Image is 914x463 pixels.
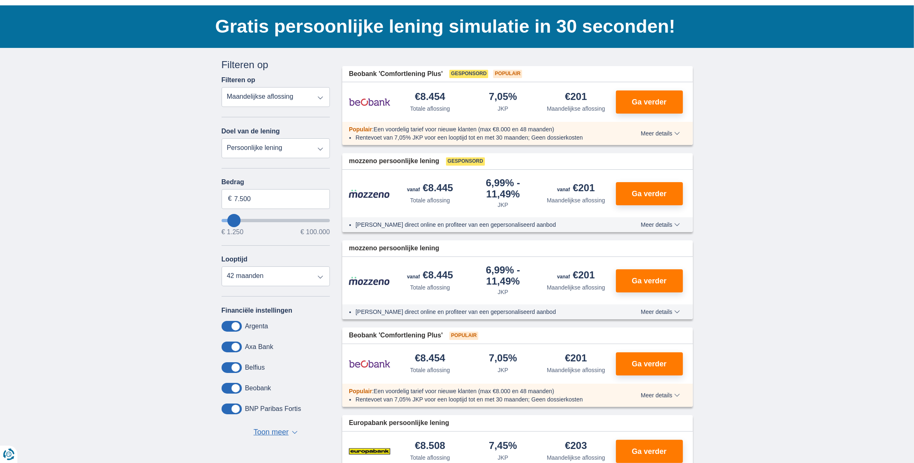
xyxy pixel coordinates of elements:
[616,90,683,114] button: Ga verder
[349,69,443,79] span: Beobank 'Comfortlening Plus'
[410,283,450,292] div: Totale aflossing
[356,221,611,229] li: [PERSON_NAME] direct online en profiteer van een gepersonaliseerd aanbod
[547,104,605,113] div: Maandelijkse aflossing
[356,395,611,404] li: Rentevoet van 7,05% JKP voor een looptijd tot en met 30 maanden; Geen dossierkosten
[641,222,680,228] span: Meer details
[470,178,537,199] div: 6,99%
[547,196,605,204] div: Maandelijkse aflossing
[410,366,450,374] div: Totale aflossing
[616,440,683,463] button: Ga verder
[349,189,390,198] img: product.pl.alt Mozzeno
[449,332,478,340] span: Populair
[222,58,330,72] div: Filteren op
[616,269,683,292] button: Ga verder
[410,104,450,113] div: Totale aflossing
[222,76,255,84] label: Filteren op
[245,323,268,330] label: Argenta
[349,354,390,374] img: product.pl.alt Beobank
[498,454,508,462] div: JKP
[641,309,680,315] span: Meer details
[489,353,517,364] div: 7,05%
[349,126,372,133] span: Populair
[222,128,280,135] label: Doel van de lening
[632,98,666,106] span: Ga verder
[222,229,243,235] span: € 1.250
[342,387,617,395] div: :
[632,277,666,285] span: Ga verder
[349,441,390,462] img: product.pl.alt Europabank
[641,392,680,398] span: Meer details
[228,194,232,204] span: €
[342,125,617,133] div: :
[498,201,508,209] div: JKP
[253,427,289,438] span: Toon meer
[498,104,508,113] div: JKP
[635,392,686,399] button: Meer details
[498,366,508,374] div: JKP
[547,366,605,374] div: Maandelijkse aflossing
[349,276,390,285] img: product.pl.alt Mozzeno
[470,265,537,286] div: 6,99%
[349,331,443,340] span: Beobank 'Comfortlening Plus'
[349,244,439,253] span: mozzeno persoonlijke lening
[635,130,686,137] button: Meer details
[245,364,265,371] label: Belfius
[410,196,450,204] div: Totale aflossing
[449,70,488,78] span: Gesponsord
[493,70,522,78] span: Populair
[349,157,439,166] span: mozzeno persoonlijke lening
[498,288,508,296] div: JKP
[632,448,666,455] span: Ga verder
[565,92,587,103] div: €201
[349,418,449,428] span: Europabank persoonlijke lening
[292,431,298,434] span: ▼
[635,221,686,228] button: Meer details
[547,283,605,292] div: Maandelijkse aflossing
[616,182,683,205] button: Ga verder
[415,353,445,364] div: €8.454
[349,388,372,394] span: Populair
[245,343,273,351] label: Axa Bank
[489,92,517,103] div: 7,05%
[356,308,611,316] li: [PERSON_NAME] direct online en profiteer van een gepersonaliseerd aanbod
[565,441,587,452] div: €203
[565,353,587,364] div: €201
[374,388,554,394] span: Een voordelig tarief voor nieuwe klanten (max €8.000 en 48 maanden)
[489,441,517,452] div: 7,45%
[301,229,330,235] span: € 100.000
[616,352,683,375] button: Ga verder
[251,427,300,438] button: Toon meer ▼
[215,14,693,39] h1: Gratis persoonlijke lening simulatie in 30 seconden!
[641,131,680,136] span: Meer details
[632,360,666,368] span: Ga verder
[547,454,605,462] div: Maandelijkse aflossing
[222,307,293,314] label: Financiële instellingen
[632,190,666,197] span: Ga verder
[374,126,554,133] span: Een voordelig tarief voor nieuwe klanten (max €8.000 en 48 maanden)
[356,133,611,142] li: Rentevoet van 7,05% JKP voor een looptijd tot en met 30 maanden; Geen dossierkosten
[635,309,686,315] button: Meer details
[407,183,453,195] div: €8.445
[407,270,453,282] div: €8.445
[557,183,595,195] div: €201
[222,219,330,222] input: wantToBorrow
[245,385,271,392] label: Beobank
[222,256,248,263] label: Looptijd
[415,441,445,452] div: €8.508
[557,270,595,282] div: €201
[349,92,390,112] img: product.pl.alt Beobank
[245,405,301,413] label: BNP Paribas Fortis
[446,157,485,166] span: Gesponsord
[410,454,450,462] div: Totale aflossing
[222,178,330,186] label: Bedrag
[415,92,445,103] div: €8.454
